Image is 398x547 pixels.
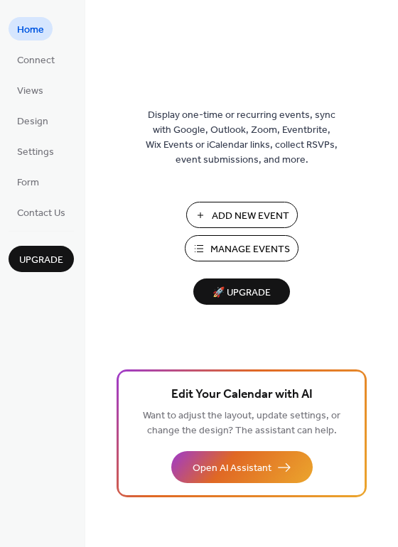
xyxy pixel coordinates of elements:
[202,283,281,303] span: 🚀 Upgrade
[186,202,298,228] button: Add New Event
[9,17,53,40] a: Home
[185,235,298,261] button: Manage Events
[17,84,43,99] span: Views
[9,246,74,272] button: Upgrade
[17,206,65,221] span: Contact Us
[193,461,271,476] span: Open AI Assistant
[9,200,74,224] a: Contact Us
[171,385,313,405] span: Edit Your Calendar with AI
[17,53,55,68] span: Connect
[9,48,63,71] a: Connect
[17,145,54,160] span: Settings
[9,109,57,132] a: Design
[9,78,52,102] a: Views
[171,451,313,483] button: Open AI Assistant
[17,23,44,38] span: Home
[143,406,340,440] span: Want to adjust the layout, update settings, or change the design? The assistant can help.
[17,175,39,190] span: Form
[9,170,48,193] a: Form
[17,114,48,129] span: Design
[210,242,290,257] span: Manage Events
[193,278,290,305] button: 🚀 Upgrade
[212,209,289,224] span: Add New Event
[146,108,338,168] span: Display one-time or recurring events, sync with Google, Outlook, Zoom, Eventbrite, Wix Events or ...
[19,253,63,268] span: Upgrade
[9,139,63,163] a: Settings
